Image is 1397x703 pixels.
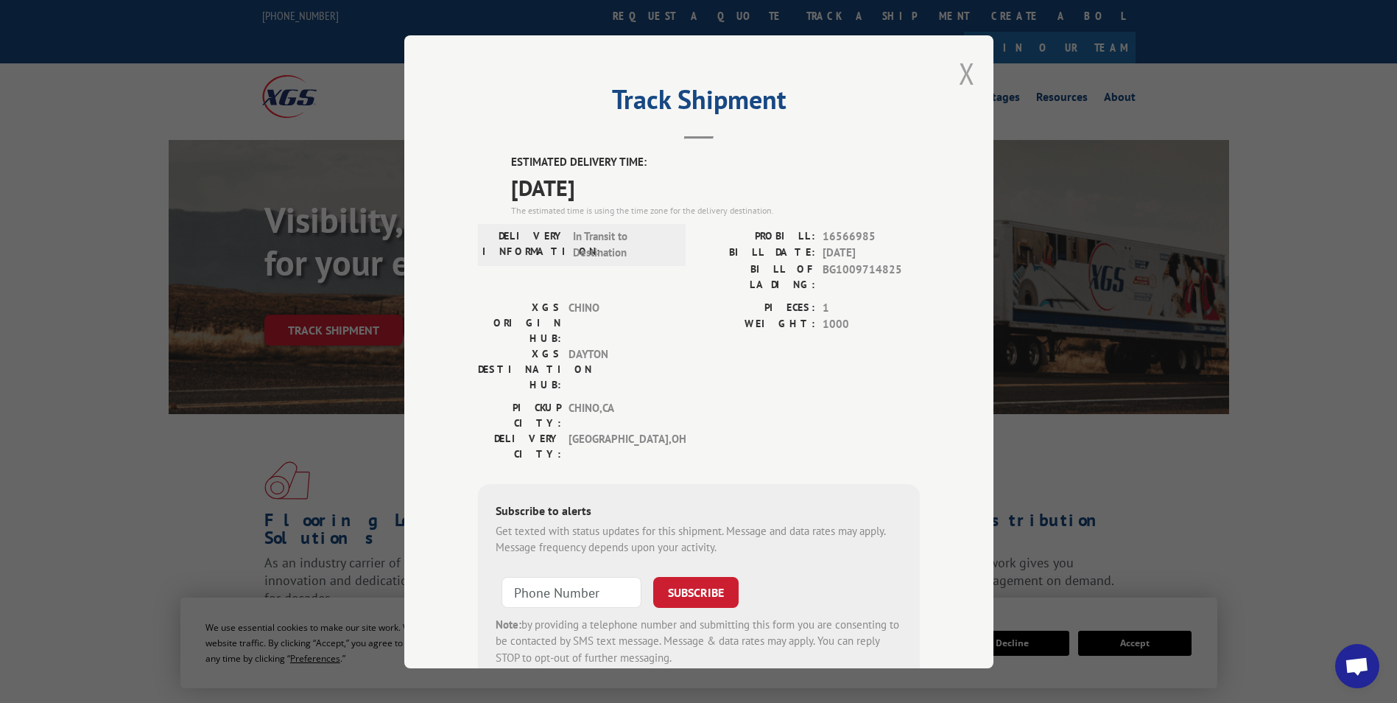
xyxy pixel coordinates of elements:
[478,89,920,117] h2: Track Shipment
[699,228,815,245] label: PROBILL:
[478,299,561,346] label: XGS ORIGIN HUB:
[699,316,815,333] label: WEIGHT:
[699,299,815,316] label: PIECES:
[511,203,920,217] div: The estimated time is using the time zone for the delivery destination.
[569,299,668,346] span: CHINO
[569,430,668,461] span: [GEOGRAPHIC_DATA] , OH
[478,346,561,392] label: XGS DESTINATION HUB:
[478,399,561,430] label: PICKUP CITY:
[511,170,920,203] span: [DATE]
[699,261,815,292] label: BILL OF LADING:
[573,228,672,261] span: In Transit to Destination
[511,154,920,171] label: ESTIMATED DELIVERY TIME:
[496,617,521,631] strong: Note:
[496,501,902,522] div: Subscribe to alerts
[823,228,920,245] span: 16566985
[959,54,975,93] button: Close modal
[823,316,920,333] span: 1000
[653,576,739,607] button: SUBSCRIBE
[569,399,668,430] span: CHINO , CA
[502,576,641,607] input: Phone Number
[823,299,920,316] span: 1
[496,522,902,556] div: Get texted with status updates for this shipment. Message and data rates may apply. Message frequ...
[699,245,815,262] label: BILL DATE:
[482,228,566,261] label: DELIVERY INFORMATION:
[496,616,902,666] div: by providing a telephone number and submitting this form you are consenting to be contacted by SM...
[569,346,668,392] span: DAYTON
[823,245,920,262] span: [DATE]
[1335,644,1379,688] a: Open chat
[478,430,561,461] label: DELIVERY CITY:
[823,261,920,292] span: BG1009714825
